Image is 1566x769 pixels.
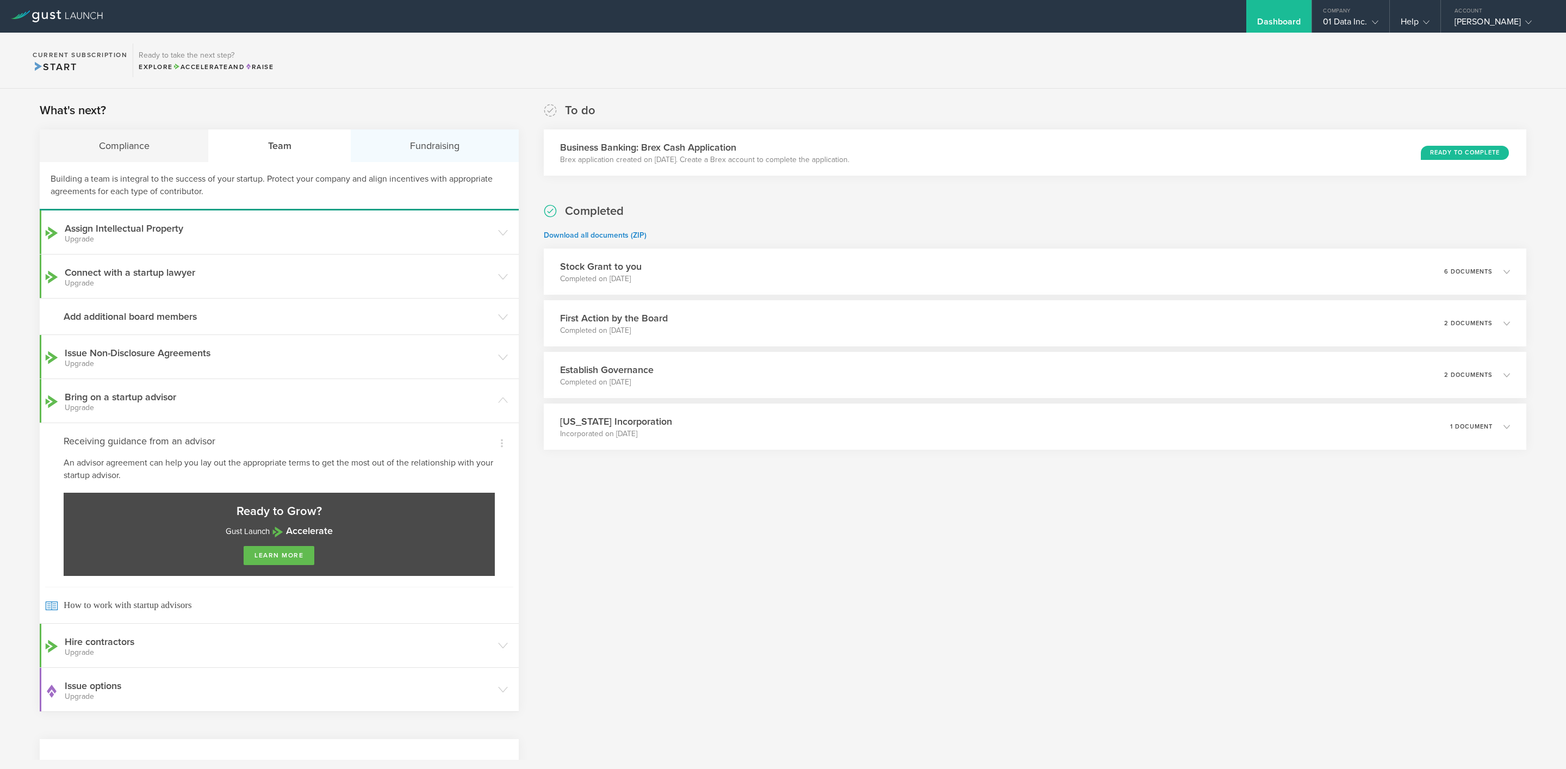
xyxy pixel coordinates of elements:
h3: Add additional board members [64,309,493,324]
small: Upgrade [65,693,493,700]
p: Completed on [DATE] [560,325,668,336]
strong: Accelerate [286,525,333,537]
p: 2 documents [1444,320,1493,326]
p: Incorporated on [DATE] [560,429,672,439]
p: An advisor agreement can help you lay out the appropriate terms to get the most out of the relati... [64,457,495,482]
div: Dashboard [1257,16,1301,33]
small: Upgrade [65,360,493,368]
p: Completed on [DATE] [560,377,654,388]
div: [PERSON_NAME] [1455,16,1547,33]
h3: Stock Grant to you [560,259,642,274]
small: Upgrade [65,649,493,656]
h2: What's next? [40,103,106,119]
h3: Issue options [65,679,493,700]
p: Gust Launch [74,525,484,538]
p: 1 document [1450,424,1493,430]
span: How to work with startup advisors [45,587,513,623]
div: Ready to take the next step?ExploreAccelerateandRaise [133,44,279,77]
span: Start [33,61,77,73]
p: Brex application created on [DATE]. Create a Brex account to complete the application. [560,154,849,165]
div: 01 Data Inc. [1323,16,1378,33]
h3: Bring on a startup advisor [65,390,493,412]
h3: Assign Intellectual Property [65,221,493,243]
small: Upgrade [65,235,493,243]
a: learn more [244,546,314,565]
a: Download all documents (ZIP) [544,231,647,240]
h4: Receiving guidance from an advisor [64,434,495,448]
span: and [173,63,245,71]
h3: Issue Non-Disclosure Agreements [65,346,493,368]
h3: Establish Governance [560,363,654,377]
div: Compliance [40,129,209,162]
h3: Connect with a startup lawyer [65,265,493,287]
div: Building a team is integral to the success of your startup. Protect your company and align incent... [40,162,519,210]
a: How to work with startup advisors [40,587,519,623]
h3: Ready to Grow? [74,504,484,519]
h2: Current Subscription [33,52,127,58]
div: Fundraising [351,129,518,162]
span: Accelerate [173,63,228,71]
div: Team [209,129,351,162]
div: Ready to Complete [1421,146,1509,160]
p: 2 documents [1444,372,1493,378]
div: Help [1401,16,1430,33]
h3: [US_STATE] Incorporation [560,414,672,429]
h2: Completed [565,203,624,219]
small: Upgrade [65,280,493,287]
small: Upgrade [65,404,493,412]
span: Raise [245,63,274,71]
h3: Ready to take the next step? [139,52,274,59]
h2: To do [565,103,595,119]
h3: Hire contractors [65,635,493,656]
h3: Business Banking: Brex Cash Application [560,140,849,154]
p: 6 documents [1444,269,1493,275]
div: Business Banking: Brex Cash ApplicationBrex application created on [DATE]. Create a Brex account ... [544,129,1526,176]
p: Completed on [DATE] [560,274,642,284]
div: Explore [139,62,274,72]
h3: First Action by the Board [560,311,668,325]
